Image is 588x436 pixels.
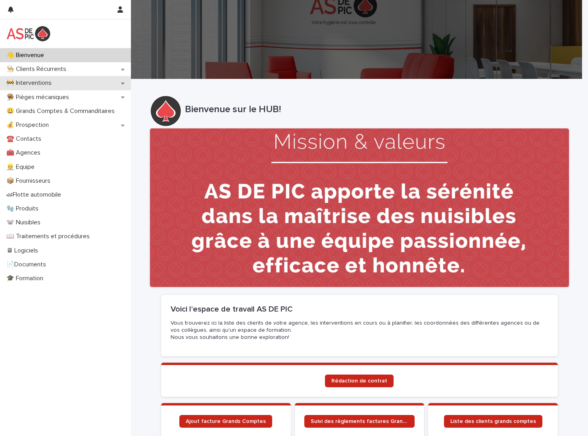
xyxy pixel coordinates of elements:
p: 🐭 Nuisibles [3,219,47,226]
p: 😃 Grands Comptes & Commanditaires [3,107,121,115]
p: 📖 Traitements et procédures [3,233,96,240]
p: ☎️ Contacts [3,135,48,143]
span: Rédaction de contrat [331,378,387,384]
p: Vous trouverez ici la liste des clients de votre agence, les interventions en cours ou à planifie... [171,319,548,341]
p: 💰 Prospection [3,121,55,129]
p: 🚧 Interventions [3,79,58,87]
p: 👨‍🍳 Clients Récurrents [3,65,73,73]
p: 🏎Flotte automobile [3,191,67,199]
p: 📦 Fournisseurs [3,177,57,185]
a: Rédaction de contrat [325,375,394,387]
p: 🖥 Logiciels [3,247,44,254]
a: Liste des clients grands comptes [444,415,542,428]
a: Suivi des règlements factures Grands Comptes [304,415,415,428]
span: Ajout facture Grands Comptes [186,419,266,424]
p: 🪤 Pièges mécaniques [3,94,75,101]
p: 👷 Equipe [3,163,41,171]
p: 🧰 Agences [3,149,47,157]
h2: Voici l'espace de travail AS DE PIC [171,304,548,314]
p: 📄Documents [3,261,52,268]
img: yKcqic14S0S6KrLdrqO6 [6,26,50,42]
p: 🎓 Formation [3,275,50,282]
p: 👋 Bienvenue [3,52,50,59]
a: Ajout facture Grands Comptes [179,415,272,428]
p: Bienvenue sur le HUB! [185,104,565,115]
p: 🧤 Produits [3,205,45,212]
span: Suivi des règlements factures Grands Comptes [311,419,409,424]
span: Liste des clients grands comptes [450,419,536,424]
